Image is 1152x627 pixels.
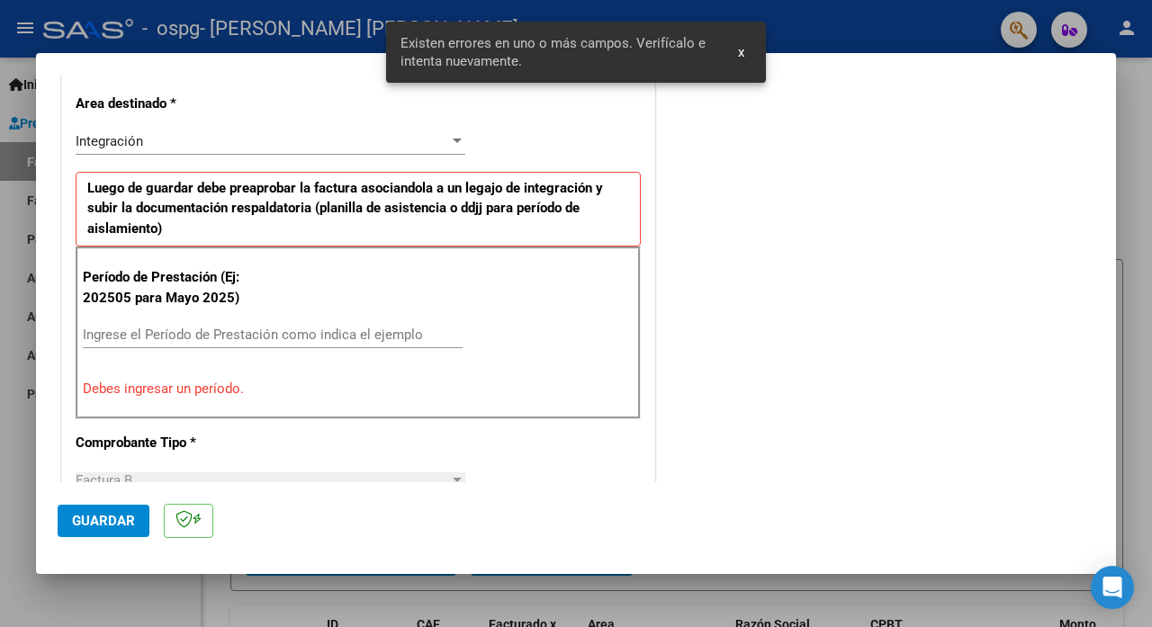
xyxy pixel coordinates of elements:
[87,180,603,237] strong: Luego de guardar debe preaprobar la factura asociandola a un legajo de integración y subir la doc...
[76,94,245,114] p: Area destinado *
[400,34,716,70] span: Existen errores en uno o más campos. Verifícalo e intenta nuevamente.
[724,36,759,68] button: x
[83,379,634,399] p: Debes ingresar un período.
[72,513,135,529] span: Guardar
[76,133,143,149] span: Integración
[58,505,149,537] button: Guardar
[738,44,744,60] span: x
[76,472,132,488] span: Factura B
[1091,566,1134,609] div: Open Intercom Messenger
[76,433,245,453] p: Comprobante Tipo *
[83,267,248,308] p: Período de Prestación (Ej: 202505 para Mayo 2025)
